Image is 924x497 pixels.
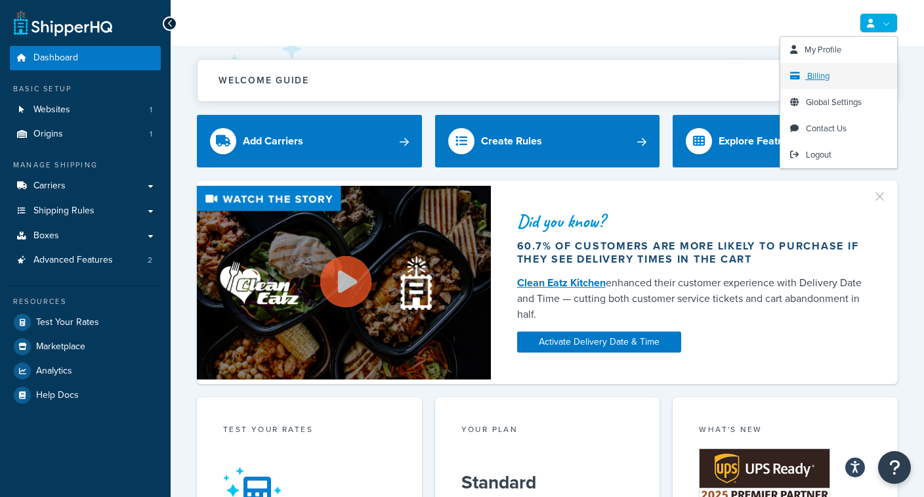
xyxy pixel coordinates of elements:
a: My Profile [780,37,897,63]
div: Manage Shipping [10,160,161,171]
span: Boxes [33,230,59,242]
span: My Profile [805,43,841,56]
a: Add Carriers [197,115,422,167]
a: Global Settings [780,89,897,116]
a: Carriers [10,174,161,198]
a: Marketplace [10,335,161,358]
a: Contact Us [780,116,897,142]
span: Websites [33,104,70,116]
li: Advanced Features [10,248,161,272]
div: Resources [10,296,161,307]
button: Open Resource Center [878,451,911,484]
a: Logout [780,142,897,168]
span: Marketplace [36,341,85,353]
li: Websites [10,98,161,122]
span: Logout [806,148,831,161]
a: Advanced Features2 [10,248,161,272]
a: Analytics [10,359,161,383]
div: Did you know? [517,212,866,230]
span: Analytics [36,366,72,377]
div: Basic Setup [10,83,161,95]
span: Global Settings [806,96,862,108]
a: Billing [780,63,897,89]
div: Create Rules [481,132,542,150]
a: Dashboard [10,46,161,70]
h5: Standard [461,472,634,493]
img: Video thumbnail [197,186,491,379]
a: Boxes [10,224,161,248]
div: Test your rates [223,423,396,439]
button: Welcome Guide [198,60,897,101]
div: Explore Features [719,132,799,150]
a: Shipping Rules [10,199,161,223]
a: Websites1 [10,98,161,122]
span: Help Docs [36,390,79,401]
li: Origins [10,122,161,146]
a: Origins1 [10,122,161,146]
span: Shipping Rules [33,205,94,217]
span: Test Your Rates [36,317,99,328]
a: Explore Features [673,115,898,167]
span: Advanced Features [33,255,113,266]
span: Origins [33,129,63,140]
h2: Welcome Guide [219,76,309,85]
a: Test Your Rates [10,311,161,334]
div: Your Plan [461,423,634,439]
a: Clean Eatz Kitchen [517,275,606,290]
span: Dashboard [33,53,78,64]
span: Contact Us [806,122,847,135]
span: Carriers [33,181,66,192]
a: Activate Delivery Date & Time [517,332,681,353]
div: What's New [699,423,871,439]
div: enhanced their customer experience with Delivery Date and Time — cutting both customer service ti... [517,275,866,322]
span: 2 [148,255,152,266]
span: 1 [150,129,152,140]
span: Billing [807,70,829,82]
a: Help Docs [10,383,161,407]
div: Add Carriers [243,132,303,150]
div: 60.7% of customers are more likely to purchase if they see delivery times in the cart [517,240,866,266]
span: 1 [150,104,152,116]
a: Create Rules [435,115,660,167]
